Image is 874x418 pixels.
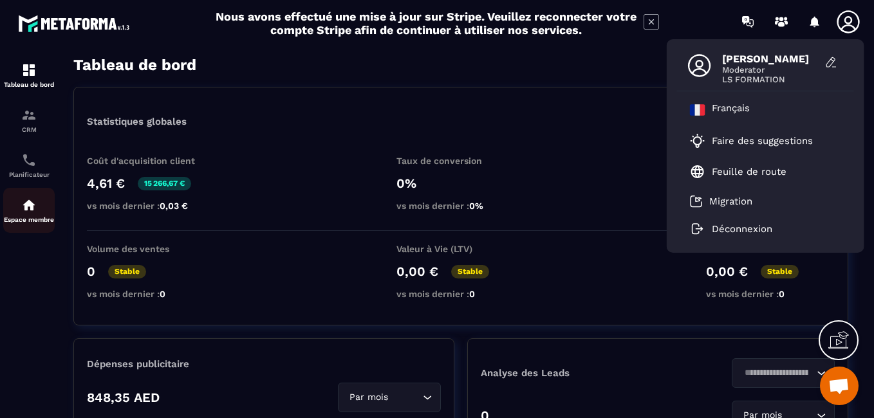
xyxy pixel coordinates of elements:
div: Search for option [732,358,835,388]
a: schedulerschedulerPlanificateur [3,143,55,188]
p: Analyse des Leads [481,367,658,379]
p: Faire des suggestions [712,135,813,147]
p: 0 [87,264,95,279]
p: Coût d'acquisition client [87,156,216,166]
a: Migration [690,195,752,208]
p: Valeur à Vie (LTV) [396,244,525,254]
p: Migration [709,195,752,207]
a: automationsautomationsEspace membre [3,188,55,233]
a: formationformationTableau de bord [3,53,55,98]
p: Dépenses publicitaire [87,358,441,370]
h2: Nous avons effectué une mise à jour sur Stripe. Veuillez reconnecter votre compte Stripe afin de ... [215,10,637,37]
p: 0,00 € [706,264,748,279]
p: 0% [396,176,525,191]
p: vs mois dernier : [396,289,525,299]
span: Par mois [346,390,391,404]
img: scheduler [21,152,37,168]
p: Déconnexion [712,223,772,235]
span: [PERSON_NAME] [722,53,819,65]
p: 0,00 € [396,264,438,279]
span: 0 [160,289,165,299]
span: LS FORMATION [722,75,819,84]
img: logo [18,12,134,35]
p: vs mois dernier : [87,201,216,211]
div: Ouvrir le chat [820,367,859,405]
p: 15 266,67 € [138,177,191,190]
input: Search for option [740,366,814,380]
h3: Tableau de bord [73,56,196,74]
div: Search for option [338,383,441,412]
p: Français [712,102,750,118]
span: 0% [469,201,483,211]
p: vs mois dernier : [706,289,835,299]
p: Planificateur [3,171,55,178]
span: 0 [779,289,785,299]
p: Volume des ventes [87,244,216,254]
input: Search for option [391,390,420,404]
img: formation [21,62,37,78]
p: vs mois dernier : [87,289,216,299]
p: Stable [108,265,146,278]
a: Feuille de route [690,164,786,179]
span: 0 [469,289,475,299]
a: formationformationCRM [3,98,55,143]
p: 848,35 AED [87,390,160,405]
p: Stable [761,265,799,278]
p: CRM [3,126,55,133]
img: formation [21,107,37,123]
p: vs mois dernier : [396,201,525,211]
p: Taux de conversion [396,156,525,166]
p: Statistiques globales [87,116,187,127]
p: Feuille de route [712,166,786,177]
p: Tableau de bord [3,81,55,88]
p: 4,61 € [87,176,125,191]
p: Espace membre [3,216,55,223]
span: Moderator [722,65,819,75]
span: 0,03 € [160,201,188,211]
p: Stable [451,265,489,278]
a: Faire des suggestions [690,133,825,149]
img: automations [21,197,37,213]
